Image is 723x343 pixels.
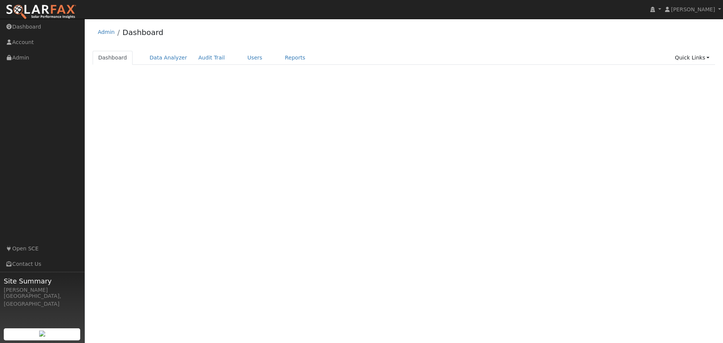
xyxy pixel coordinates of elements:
a: Quick Links [669,51,715,65]
a: Data Analyzer [144,51,193,65]
a: Reports [279,51,311,65]
a: Dashboard [122,28,163,37]
span: [PERSON_NAME] [671,6,715,12]
div: [GEOGRAPHIC_DATA], [GEOGRAPHIC_DATA] [4,292,81,308]
img: retrieve [39,331,45,337]
img: SolarFax [6,4,76,20]
div: [PERSON_NAME] [4,286,81,294]
a: Dashboard [93,51,133,65]
span: Site Summary [4,276,81,286]
a: Admin [98,29,115,35]
a: Audit Trail [193,51,230,65]
a: Users [242,51,268,65]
